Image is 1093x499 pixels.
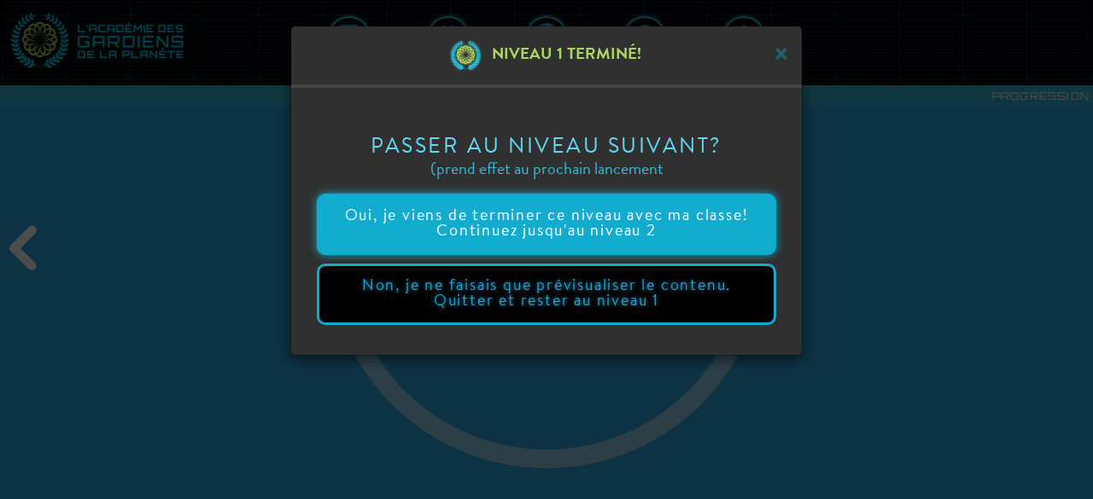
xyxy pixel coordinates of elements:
[436,155,663,181] span: prend effet au prochain lancement
[430,155,436,181] span: (
[317,194,776,255] button: Oui, je viens de terminer ce niveau avec ma classe! Continuez jusqu'au niveau 2
[492,47,637,63] span: Niveau 1 terminé
[291,26,802,88] div: Close
[637,47,641,63] span: !
[317,135,776,156] h3: Passer au niveau suivant?
[774,30,789,78] span: ×
[317,264,776,325] button: Non, je ne faisais que prévisualiser le contenu. Quitter et rester au niveau 1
